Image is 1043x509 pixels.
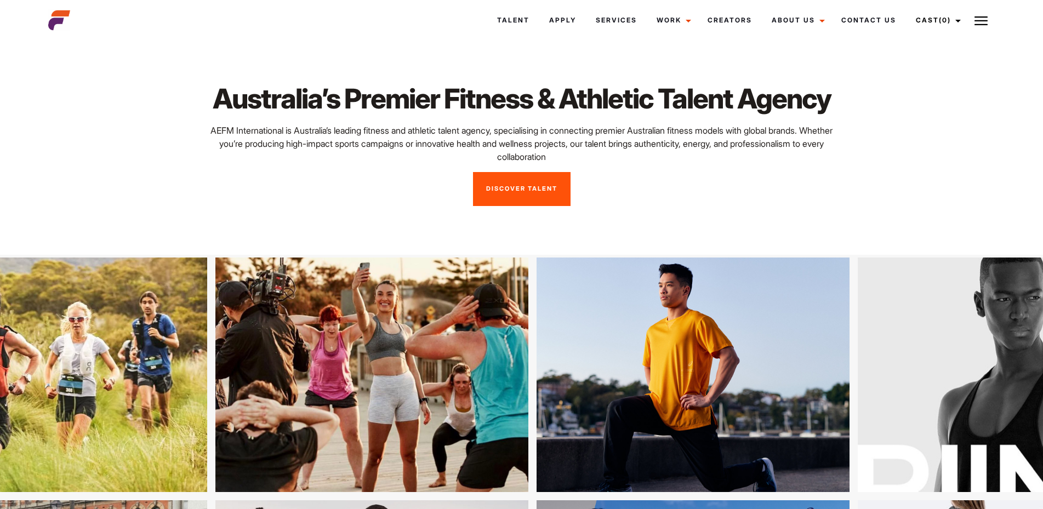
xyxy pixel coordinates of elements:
a: About Us [762,5,831,35]
a: Creators [698,5,762,35]
img: 46 [484,258,797,492]
span: (0) [939,16,951,24]
a: Contact Us [831,5,906,35]
h1: Australia’s Premier Fitness & Athletic Talent Agency [208,82,835,115]
a: Discover Talent [473,172,571,206]
a: Cast(0) [906,5,967,35]
img: Burger icon [974,14,988,27]
img: cropped-aefm-brand-fav-22-square.png [48,9,70,31]
a: Work [647,5,698,35]
img: 40 [163,258,476,492]
p: AEFM International is Australia’s leading fitness and athletic talent agency, specialising in con... [208,124,835,163]
a: Services [586,5,647,35]
a: Apply [539,5,586,35]
a: Talent [487,5,539,35]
